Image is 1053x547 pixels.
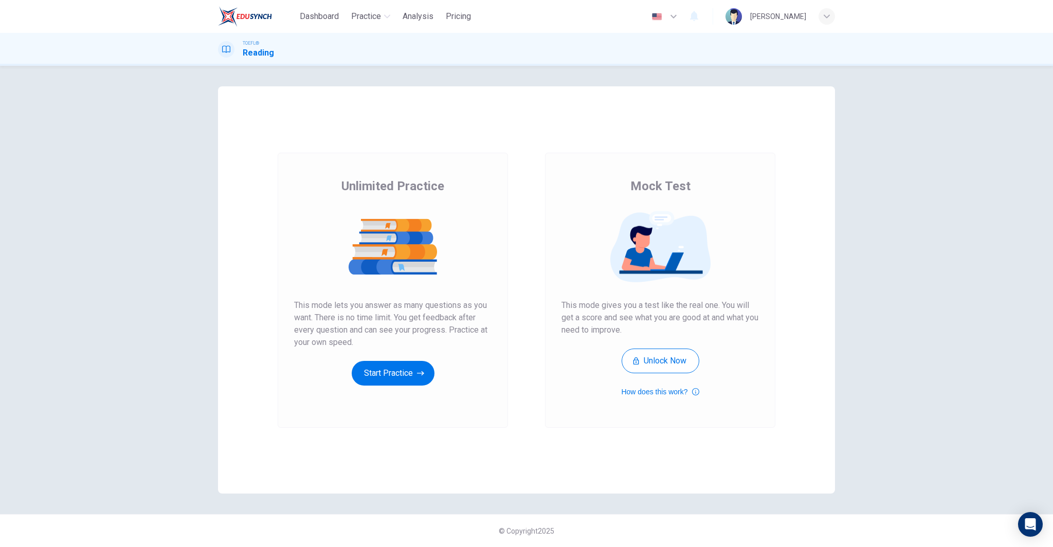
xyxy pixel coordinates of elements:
[351,10,381,23] span: Practice
[650,13,663,21] img: en
[621,386,699,398] button: How does this work?
[403,10,433,23] span: Analysis
[347,7,394,26] button: Practice
[294,299,492,349] span: This mode lets you answer as many questions as you want. There is no time limit. You get feedback...
[218,6,272,27] img: EduSynch logo
[243,47,274,59] h1: Reading
[630,178,691,194] span: Mock Test
[622,349,699,373] button: Unlock Now
[243,40,259,47] span: TOEFL®
[341,178,444,194] span: Unlimited Practice
[725,8,742,25] img: Profile picture
[398,7,438,26] button: Analysis
[442,7,475,26] button: Pricing
[499,527,554,535] span: © Copyright 2025
[750,10,806,23] div: [PERSON_NAME]
[218,6,296,27] a: EduSynch logo
[296,7,343,26] button: Dashboard
[446,10,471,23] span: Pricing
[561,299,759,336] span: This mode gives you a test like the real one. You will get a score and see what you are good at a...
[1018,512,1043,537] div: Open Intercom Messenger
[352,361,434,386] button: Start Practice
[300,10,339,23] span: Dashboard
